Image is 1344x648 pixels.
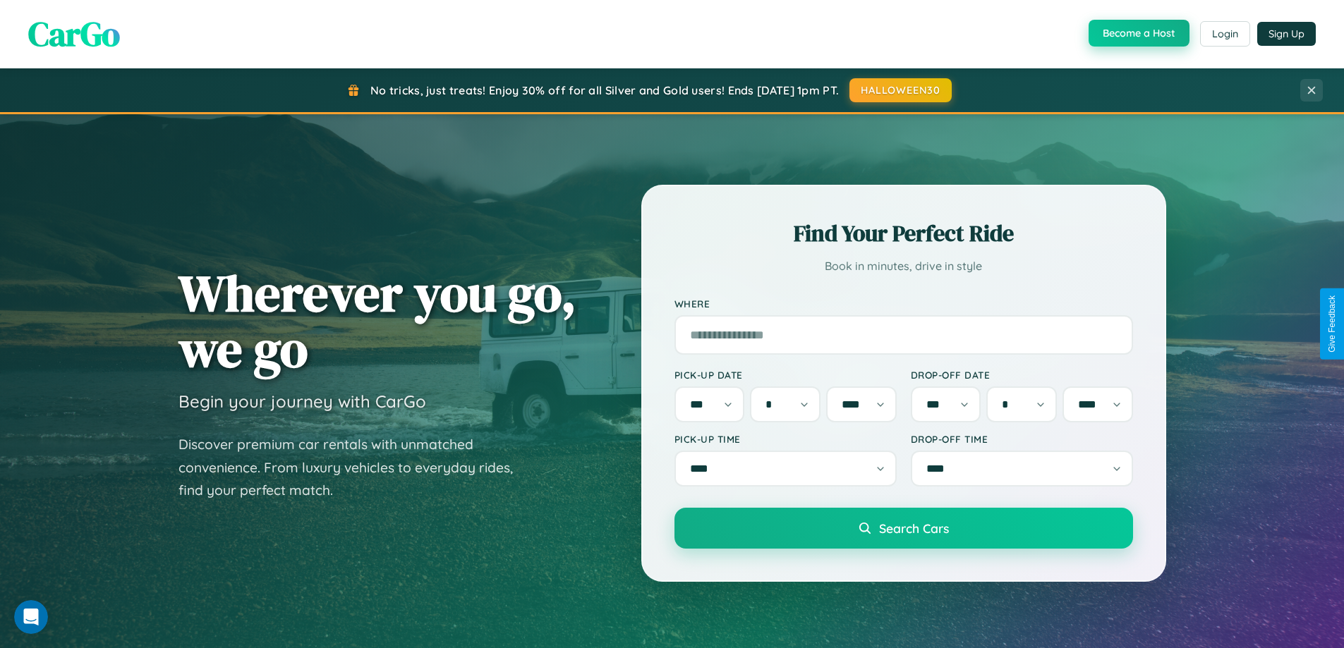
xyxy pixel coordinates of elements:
button: Search Cars [674,508,1133,549]
iframe: Intercom live chat [14,600,48,634]
label: Drop-off Time [911,433,1133,445]
h2: Find Your Perfect Ride [674,218,1133,249]
button: HALLOWEEN30 [849,78,952,102]
button: Login [1200,21,1250,47]
label: Pick-up Date [674,369,897,381]
span: No tricks, just treats! Enjoy 30% off for all Silver and Gold users! Ends [DATE] 1pm PT. [370,83,839,97]
span: Search Cars [879,520,949,536]
p: Discover premium car rentals with unmatched convenience. From luxury vehicles to everyday rides, ... [178,433,531,502]
label: Pick-up Time [674,433,897,445]
div: Give Feedback [1327,295,1337,353]
h1: Wherever you go, we go [178,265,576,377]
button: Become a Host [1089,20,1189,47]
button: Sign Up [1257,22,1316,46]
h3: Begin your journey with CarGo [178,391,426,412]
p: Book in minutes, drive in style [674,256,1133,276]
label: Drop-off Date [911,369,1133,381]
span: CarGo [28,11,120,57]
label: Where [674,298,1133,310]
